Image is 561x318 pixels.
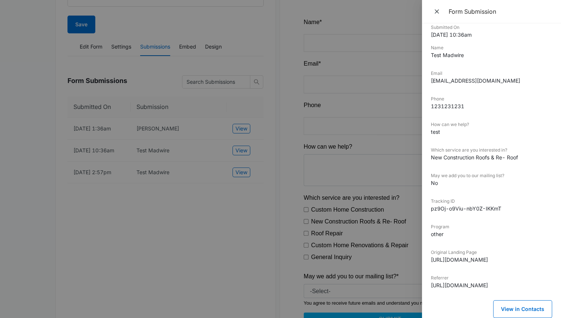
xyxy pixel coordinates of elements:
[431,6,444,17] button: Close
[431,172,552,179] dt: May we add you to our mailing list?
[431,51,552,59] dd: Test Madwire
[431,96,552,102] dt: Phone
[431,230,552,238] dd: other
[431,70,552,77] dt: Email
[75,298,97,305] span: Submit
[431,223,552,230] dt: Program
[493,300,552,318] button: View in Contacts
[7,199,102,208] label: New Construction Roofs & Re- Roof
[7,223,105,232] label: Custom Home Renovations & Repair
[431,77,552,85] dd: [EMAIL_ADDRESS][DOMAIN_NAME]
[431,128,552,136] dd: test
[431,281,552,289] dd: [URL][DOMAIN_NAME]
[431,198,552,205] dt: Tracking ID
[431,121,552,128] dt: How can we help?
[431,24,552,31] dt: Submitted On
[431,153,552,161] dd: New Construction Roofs & Re- Roof
[431,179,552,187] dd: No
[433,6,442,17] span: Close
[431,256,552,264] dd: [URL][DOMAIN_NAME]
[431,44,552,51] dt: Name
[449,7,552,16] div: Form Submission
[7,211,39,220] label: Roof Repair
[431,205,552,212] dd: pz9Oj-o9Viu-nbY0Z-IKKmT
[7,235,48,244] label: General Inquiry
[431,102,552,110] dd: 1231231231
[431,147,552,153] dt: Which service are you interested in?
[7,188,80,196] label: Custom Home Construction
[431,31,552,39] dd: [DATE] 10:36am
[431,249,552,256] dt: Original Landing Page
[431,275,552,281] dt: Referrer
